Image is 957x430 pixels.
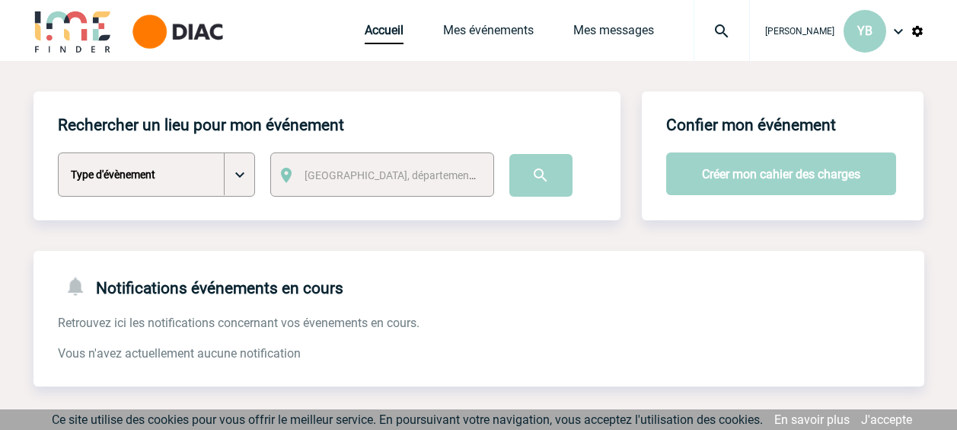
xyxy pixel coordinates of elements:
h4: Notifications événements en cours [58,275,343,297]
a: J'accepte [861,412,912,427]
h4: Confier mon événement [666,116,836,134]
a: Accueil [365,23,404,44]
button: Créer mon cahier des charges [666,152,896,195]
a: En savoir plus [774,412,850,427]
span: Vous n'avez actuellement aucune notification [58,346,301,361]
input: Submit [509,154,573,197]
img: notifications-24-px-g.png [64,275,96,297]
span: YB [857,24,872,38]
span: Ce site utilise des cookies pour vous offrir le meilleur service. En poursuivant votre navigation... [52,412,763,427]
a: Mes événements [443,23,534,44]
a: Mes messages [573,23,654,44]
h4: Rechercher un lieu pour mon événement [58,116,344,134]
span: [PERSON_NAME] [765,26,834,37]
span: Retrouvez ici les notifications concernant vos évenements en cours. [58,316,419,330]
img: IME-Finder [33,9,113,53]
span: [GEOGRAPHIC_DATA], département, région... [305,169,516,181]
